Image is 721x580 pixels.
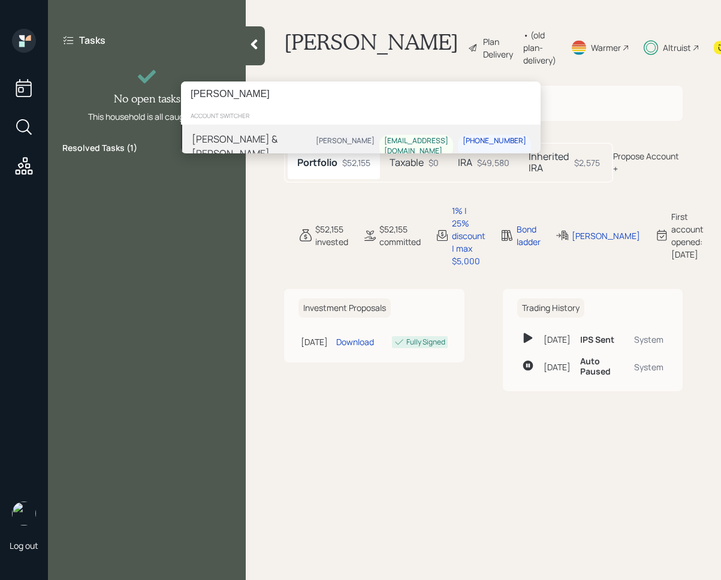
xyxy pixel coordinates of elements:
div: [EMAIL_ADDRESS][DOMAIN_NAME] [384,136,448,156]
input: Type a command or search… [181,81,541,107]
div: [PERSON_NAME] & [PERSON_NAME] [192,132,311,161]
div: [PERSON_NAME] [316,136,375,146]
div: [PHONE_NUMBER] [463,136,526,146]
div: account switcher [181,107,541,125]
